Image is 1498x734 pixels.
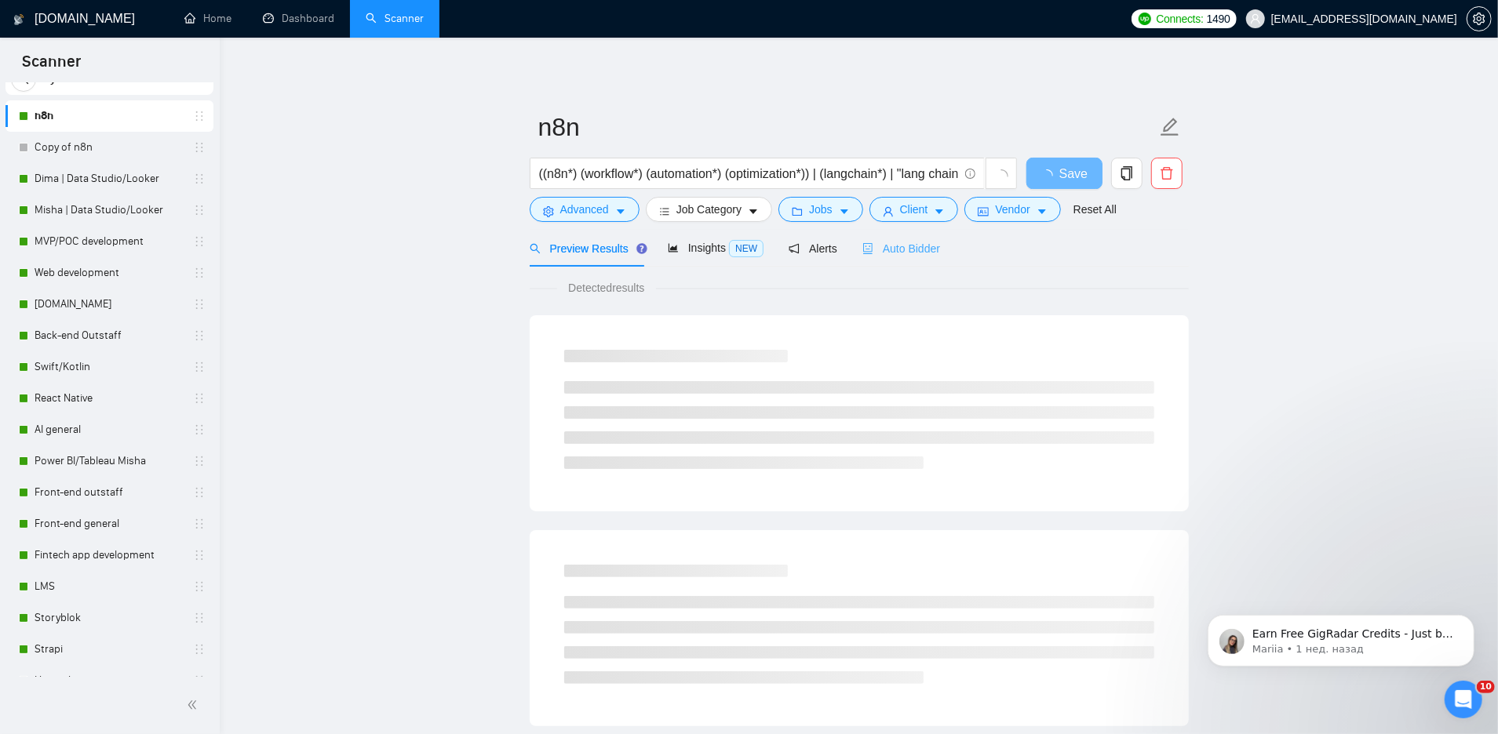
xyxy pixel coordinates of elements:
[193,455,206,467] span: holder
[809,201,833,218] span: Jobs
[862,243,873,254] span: robot
[964,197,1060,222] button: idcardVendorcaret-down
[1111,158,1143,189] button: copy
[35,226,184,257] a: MVP/POC development
[184,12,231,25] a: homeHome
[615,205,626,217] span: caret-down
[668,242,764,254] span: Insights
[1152,166,1182,180] span: delete
[530,197,640,222] button: settingAdvancedcaret-down
[35,132,184,163] a: Copy of n8n
[193,518,206,530] span: holder
[193,361,206,373] span: holder
[1041,169,1059,182] span: loading
[1151,158,1183,189] button: delete
[35,477,184,508] a: Front-end outstaff
[1445,681,1482,718] iframe: Intercom live chat
[557,279,655,296] span: Detected results
[635,242,649,256] div: Tooltip anchor
[668,242,679,253] span: area-chart
[869,197,959,222] button: userClientcaret-down
[1467,13,1491,25] span: setting
[193,674,206,687] span: holder
[995,201,1030,218] span: Vendor
[1250,13,1261,24] span: user
[35,445,184,477] a: Power BI/Tableau Misha
[778,197,863,222] button: folderJobscaret-down
[1026,158,1103,189] button: Save
[862,242,940,255] span: Auto Bidder
[35,508,184,540] a: Front-end general
[35,163,184,194] a: Dima | Data Studio/Looker
[9,50,93,83] span: Scanner
[187,697,202,713] span: double-left
[193,267,206,279] span: holder
[366,12,424,25] a: searchScanner
[193,549,206,561] span: holder
[193,486,206,499] span: holder
[193,392,206,405] span: holder
[994,169,1008,183] span: loading
[646,197,772,222] button: barsJob Categorycaret-down
[13,7,24,32] img: logo
[1184,582,1498,692] iframe: Intercom notifications сообщение
[900,201,928,218] span: Client
[35,571,184,602] a: LMS
[1467,13,1492,25] a: setting
[748,205,759,217] span: caret-down
[35,634,184,665] a: Strapi
[1037,205,1048,217] span: caret-down
[530,243,541,254] span: search
[35,665,184,696] a: Hygraph
[35,100,184,132] a: n8n
[1467,6,1492,31] button: setting
[659,205,670,217] span: bars
[1112,166,1142,180] span: copy
[193,235,206,248] span: holder
[883,205,894,217] span: user
[35,320,184,351] a: Back-end Outstaff
[35,289,184,320] a: [DOMAIN_NAME]
[1073,201,1117,218] a: Reset All
[193,298,206,311] span: holder
[193,423,206,436] span: holder
[978,205,989,217] span: idcard
[530,242,643,255] span: Preview Results
[35,602,184,634] a: Storyblok
[35,414,184,445] a: AI general
[729,240,764,257] span: NEW
[789,243,800,254] span: notification
[35,257,184,289] a: Web development
[193,141,206,154] span: holder
[965,169,975,179] span: info-circle
[193,173,206,185] span: holder
[792,205,803,217] span: folder
[560,201,609,218] span: Advanced
[263,12,334,25] a: dashboardDashboard
[193,612,206,624] span: holder
[193,580,206,593] span: holder
[1059,164,1088,183] span: Save
[193,204,206,216] span: holder
[1156,10,1203,27] span: Connects:
[934,205,945,217] span: caret-down
[538,107,1157,147] input: Scanner name...
[543,205,554,217] span: setting
[676,201,742,218] span: Job Category
[1139,13,1151,25] img: upwork-logo.png
[789,242,837,255] span: Alerts
[839,205,850,217] span: caret-down
[35,383,184,414] a: React Native
[193,329,206,342] span: holder
[35,540,184,571] a: Fintech app development
[193,643,206,656] span: holder
[539,164,958,183] input: Search Freelance Jobs...
[1477,681,1495,693] span: 10
[35,194,184,226] a: Misha | Data Studio/Looker
[35,351,184,383] a: Swift/Kotlin
[1207,10,1230,27] span: 1490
